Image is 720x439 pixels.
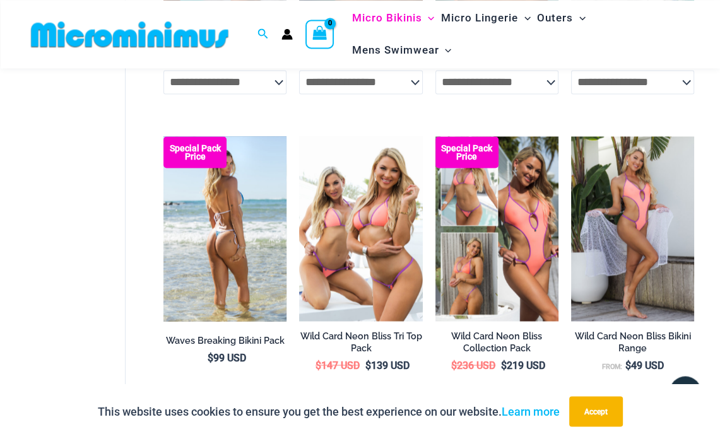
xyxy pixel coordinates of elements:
[534,2,589,34] a: OutersMenu ToggleMenu Toggle
[435,330,558,358] a: Wild Card Neon Bliss Collection Pack
[441,2,518,34] span: Micro Lingerie
[451,359,495,371] bdi: 236 USD
[351,2,422,34] span: Micro Bikinis
[573,2,586,34] span: Menu Toggle
[571,330,694,353] h2: Wild Card Neon Bliss Bikini Range
[163,136,286,321] a: Waves Breaking Ocean 312 Top 456 Bottom 08 Waves Breaking Ocean 312 Top 456 Bottom 04Waves Breaki...
[451,359,457,371] span: $
[518,2,531,34] span: Menu Toggle
[435,136,558,321] img: Collection Pack (7)
[163,144,227,160] b: Special Pack Price
[601,362,622,370] span: From:
[569,396,623,426] button: Accept
[26,20,233,49] img: MM SHOP LOGO FLAT
[163,334,286,351] a: Waves Breaking Bikini Pack
[435,144,499,160] b: Special Pack Price
[163,334,286,346] h2: Waves Breaking Bikini Pack
[571,136,694,321] img: Wild Card Neon Bliss 312 Top 01
[438,2,534,34] a: Micro LingerieMenu ToggleMenu Toggle
[348,34,454,66] a: Mens SwimwearMenu ToggleMenu Toggle
[348,2,437,34] a: Micro BikinisMenu ToggleMenu Toggle
[365,359,410,371] bdi: 139 USD
[208,351,213,363] span: $
[571,330,694,358] a: Wild Card Neon Bliss Bikini Range
[537,2,573,34] span: Outers
[299,136,422,321] a: Wild Card Neon Bliss Tri Top PackWild Card Neon Bliss Tri Top Pack BWild Card Neon Bliss Tri Top ...
[625,359,630,371] span: $
[208,351,246,363] bdi: 99 USD
[257,26,269,42] a: Search icon link
[299,330,422,358] a: Wild Card Neon Bliss Tri Top Pack
[281,28,293,40] a: Account icon link
[439,34,451,66] span: Menu Toggle
[163,136,286,321] img: Waves Breaking Ocean 312 Top 456 Bottom 04
[351,34,439,66] span: Mens Swimwear
[365,359,371,371] span: $
[625,359,663,371] bdi: 49 USD
[299,136,422,321] img: Wild Card Neon Bliss Tri Top Pack
[316,359,360,371] bdi: 147 USD
[98,402,560,421] p: This website uses cookies to ensure you get the best experience on our website.
[502,404,560,418] a: Learn more
[316,359,321,371] span: $
[435,136,558,321] a: Collection Pack (7) Collection Pack B (1)Collection Pack B (1)
[422,2,434,34] span: Menu Toggle
[435,330,558,353] h2: Wild Card Neon Bliss Collection Pack
[501,359,507,371] span: $
[571,136,694,321] a: Wild Card Neon Bliss 312 Top 01Wild Card Neon Bliss 819 One Piece St Martin 5996 Sarong 04Wild Ca...
[501,359,545,371] bdi: 219 USD
[299,330,422,353] h2: Wild Card Neon Bliss Tri Top Pack
[305,20,334,49] a: View Shopping Cart, empty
